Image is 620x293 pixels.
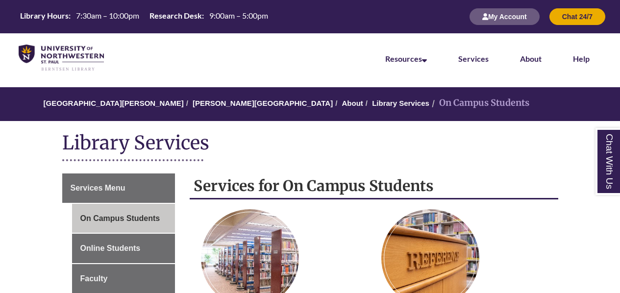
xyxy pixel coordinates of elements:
a: Resources [385,54,427,63]
h2: Services for On Campus Students [190,173,558,199]
img: UNWSP Library Logo [19,45,104,72]
a: Services Menu [62,173,175,203]
a: My Account [470,12,540,21]
span: Services Menu [71,184,125,192]
span: 9:00am – 5:00pm [209,11,268,20]
li: On Campus Students [429,96,529,110]
a: Help [573,54,590,63]
span: 7:30am – 10:00pm [76,11,139,20]
button: Chat 24/7 [549,8,605,25]
th: Library Hours: [16,10,72,21]
a: Chat 24/7 [549,12,605,21]
button: My Account [470,8,540,25]
th: Research Desk: [146,10,205,21]
a: About [342,99,363,107]
a: Hours Today [16,10,272,24]
a: Services [458,54,489,63]
a: [PERSON_NAME][GEOGRAPHIC_DATA] [193,99,333,107]
table: Hours Today [16,10,272,23]
a: Online Students [72,234,175,263]
h1: Library Services [62,131,558,157]
a: About [520,54,542,63]
a: [GEOGRAPHIC_DATA][PERSON_NAME] [44,99,184,107]
a: Library Services [372,99,429,107]
a: On Campus Students [72,204,175,233]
